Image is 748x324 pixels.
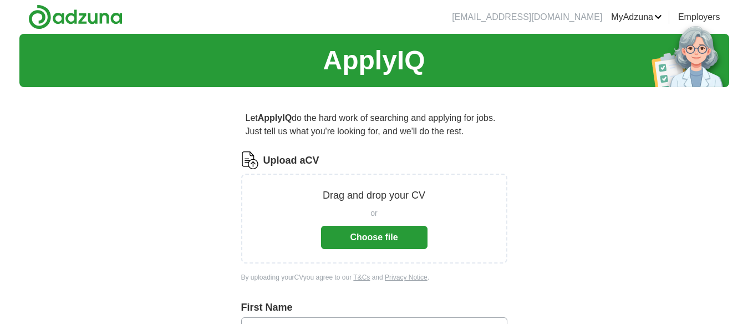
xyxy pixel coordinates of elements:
[28,4,123,29] img: Adzuna logo
[611,11,662,24] a: MyAdzuna
[385,274,428,281] a: Privacy Notice
[241,107,507,143] p: Let do the hard work of searching and applying for jobs. Just tell us what you're looking for, an...
[263,153,319,168] label: Upload a CV
[452,11,602,24] li: [EMAIL_ADDRESS][DOMAIN_NAME]
[321,226,428,249] button: Choose file
[370,207,377,219] span: or
[241,151,259,169] img: CV Icon
[241,272,507,282] div: By uploading your CV you agree to our and .
[258,113,292,123] strong: ApplyIQ
[323,188,425,203] p: Drag and drop your CV
[678,11,720,24] a: Employers
[353,274,370,281] a: T&Cs
[241,300,507,315] label: First Name
[323,40,425,80] h1: ApplyIQ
